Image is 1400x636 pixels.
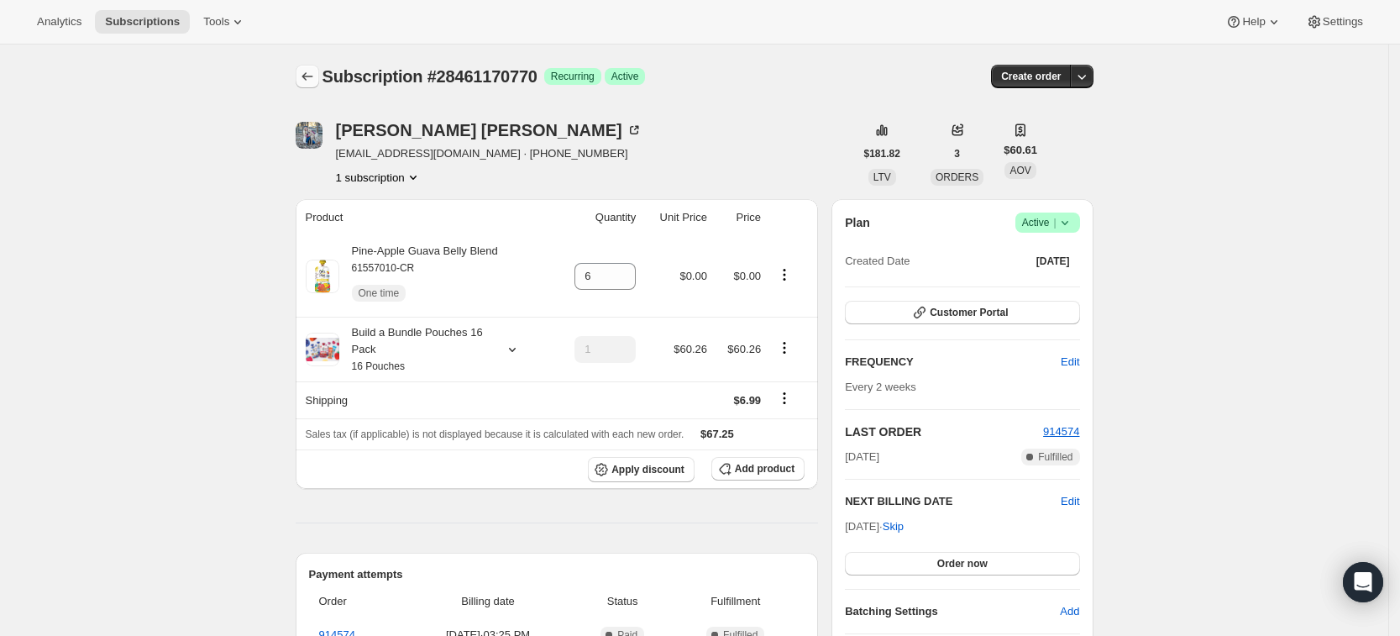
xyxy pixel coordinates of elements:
[309,566,805,583] h2: Payment attempts
[336,145,642,162] span: [EMAIL_ADDRESS][DOMAIN_NAME] · [PHONE_NUMBER]
[339,324,490,375] div: Build a Bundle Pouches 16 Pack
[352,262,415,274] small: 61557010-CR
[1036,255,1070,268] span: [DATE]
[676,593,794,610] span: Fulfillment
[873,171,891,183] span: LTV
[553,199,641,236] th: Quantity
[674,343,707,355] span: $60.26
[1296,10,1373,34] button: Settings
[845,603,1060,620] h6: Batching Settings
[309,583,403,620] th: Order
[551,70,595,83] span: Recurring
[336,169,422,186] button: Product actions
[845,520,904,533] span: [DATE] ·
[845,354,1061,371] h2: FREQUENCY
[1026,250,1080,273] button: [DATE]
[845,253,910,270] span: Created Date
[1215,10,1292,34] button: Help
[854,142,910,166] button: $181.82
[845,493,1061,510] h2: NEXT BILLING DATE
[1001,70,1061,83] span: Create order
[700,428,734,440] span: $67.25
[1242,15,1265,29] span: Help
[864,147,900,160] span: $181.82
[771,339,798,357] button: Product actions
[1038,450,1072,464] span: Fulfilled
[306,260,339,293] img: product img
[771,265,798,284] button: Product actions
[1009,165,1030,176] span: AOV
[845,301,1079,324] button: Customer Portal
[991,65,1071,88] button: Create order
[641,199,712,236] th: Unit Price
[883,518,904,535] span: Skip
[611,463,684,476] span: Apply discount
[711,457,805,481] button: Add product
[1022,214,1073,231] span: Active
[845,381,916,393] span: Every 2 weeks
[296,65,319,88] button: Subscriptions
[930,306,1008,319] span: Customer Portal
[845,552,1079,576] button: Order now
[954,147,960,160] span: 3
[944,142,970,166] button: 3
[1061,354,1079,371] span: Edit
[296,122,322,149] span: Heather Hollingsworth
[296,199,553,236] th: Product
[611,70,639,83] span: Active
[27,10,92,34] button: Analytics
[296,381,553,418] th: Shipping
[1343,562,1383,602] div: Open Intercom Messenger
[105,15,180,29] span: Subscriptions
[1323,15,1363,29] span: Settings
[679,270,707,282] span: $0.00
[1043,425,1079,438] a: 914574
[37,15,81,29] span: Analytics
[712,199,766,236] th: Price
[352,360,405,372] small: 16 Pouches
[734,394,762,407] span: $6.99
[336,122,642,139] div: [PERSON_NAME] [PERSON_NAME]
[339,243,498,310] div: Pine-Apple Guava Belly Blend
[1004,142,1037,159] span: $60.61
[579,593,666,610] span: Status
[306,428,684,440] span: Sales tax (if applicable) is not displayed because it is calculated with each new order.
[322,67,537,86] span: Subscription #28461170770
[727,343,761,355] span: $60.26
[1053,216,1056,229] span: |
[735,462,794,476] span: Add product
[845,449,879,465] span: [DATE]
[1043,423,1079,440] button: 914574
[845,423,1043,440] h2: LAST ORDER
[193,10,256,34] button: Tools
[845,214,870,231] h2: Plan
[771,389,798,407] button: Shipping actions
[936,171,978,183] span: ORDERS
[1050,598,1089,625] button: Add
[873,513,914,540] button: Skip
[1051,349,1089,376] button: Edit
[359,286,400,300] span: One time
[937,557,988,570] span: Order now
[203,15,229,29] span: Tools
[407,593,569,610] span: Billing date
[588,457,695,482] button: Apply discount
[1061,493,1079,510] button: Edit
[1060,603,1079,620] span: Add
[734,270,762,282] span: $0.00
[95,10,190,34] button: Subscriptions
